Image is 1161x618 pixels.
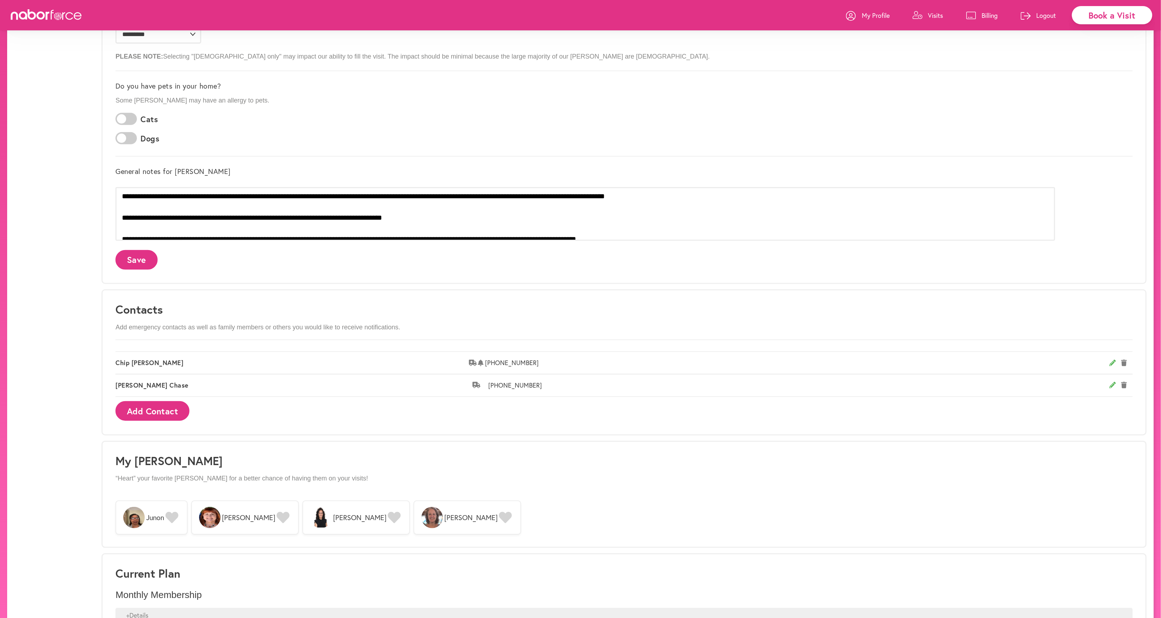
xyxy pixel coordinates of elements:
[115,382,472,389] span: [PERSON_NAME] Chase
[862,11,890,20] p: My Profile
[115,454,1133,468] h1: My [PERSON_NAME]
[115,324,1133,332] p: Add emergency contacts as well as family members or others you would like to receive notifications.
[115,47,1133,61] p: Selecting "[DEMOGRAPHIC_DATA] only" may impact our ability to fill the visit. The impact should b...
[140,134,159,143] label: Dogs
[982,11,998,20] p: Billing
[928,11,943,20] p: Visits
[310,507,332,528] img: PhacMPxQnqCXciB6ZYwc
[444,513,498,522] span: [PERSON_NAME]
[115,97,1133,105] p: Some [PERSON_NAME] may have an allergy to pets.
[333,513,386,522] span: [PERSON_NAME]
[421,507,443,528] img: GK7jTPsRTlu1wDYQUrb3
[1037,11,1056,20] p: Logout
[222,513,275,522] span: [PERSON_NAME]
[115,303,1133,316] h3: Contacts
[846,5,890,26] a: My Profile
[140,115,158,124] label: Cats
[115,82,221,90] label: Do you have pets in your home?
[115,53,163,60] b: PLEASE NOTE:
[115,401,189,421] button: Add Contact
[966,5,998,26] a: Billing
[115,359,469,367] span: Chip [PERSON_NAME]
[115,167,231,176] label: General notes for [PERSON_NAME]
[115,589,1133,600] p: Monthly Membership
[1072,6,1152,24] div: Book a Visit
[1021,5,1056,26] a: Logout
[115,567,1133,580] h3: Current Plan
[489,382,1110,389] span: [PHONE_NUMBER]
[485,359,1110,367] span: [PHONE_NUMBER]
[146,513,164,522] span: Junon
[115,250,157,270] button: Save
[115,475,1133,483] p: “Heart” your favorite [PERSON_NAME] for a better chance of having them on your visits!
[199,507,221,528] img: 17zCrtL0QCWxCCaFqtty
[123,507,145,528] img: QBexCSpNTsOGcq3unIbE
[913,5,943,26] a: Visits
